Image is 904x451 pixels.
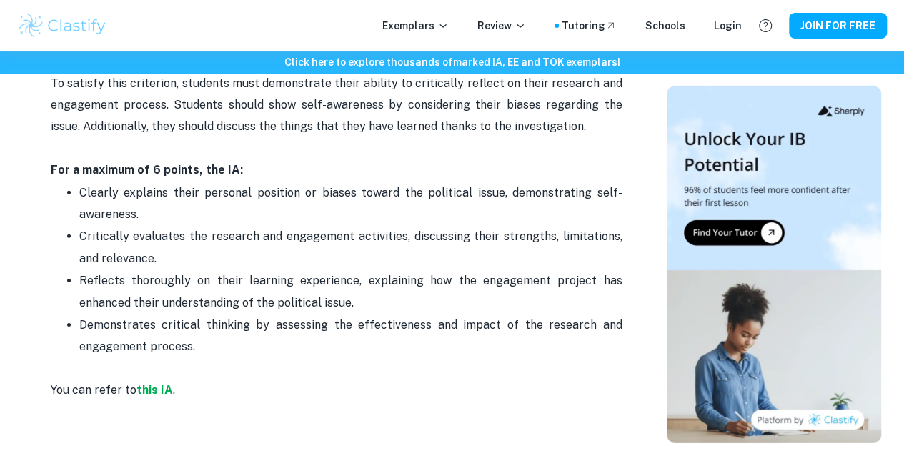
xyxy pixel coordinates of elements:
[79,182,622,226] p: Clearly explains their personal position or biases toward the political issue, demonstrating self...
[51,73,622,160] p: To satisfy this criterion, students must demonstrate their ability to critically reflect on their...
[136,383,173,397] a: this IA
[562,18,617,34] a: Tutoring
[477,18,526,34] p: Review
[79,270,622,314] p: Reflects thoroughly on their learning experience, explaining how the engagement project has enhan...
[3,54,901,70] h6: Click here to explore thousands of marked IA, EE and TOK exemplars !
[753,14,778,38] button: Help and Feedback
[667,86,881,443] img: Thumbnail
[17,11,108,40] img: Clastify logo
[79,314,622,358] p: Demonstrates critical thinking by assessing the effectiveness and impact of the research and enga...
[714,18,742,34] a: Login
[382,18,449,34] p: Exemplars
[79,226,622,269] p: Critically evaluates the research and engagement activities, discussing their strengths, limitati...
[789,13,887,39] button: JOIN FOR FREE
[51,380,622,401] p: You can refer to .
[51,163,243,177] strong: For a maximum of 6 points, the IA:
[645,18,685,34] a: Schools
